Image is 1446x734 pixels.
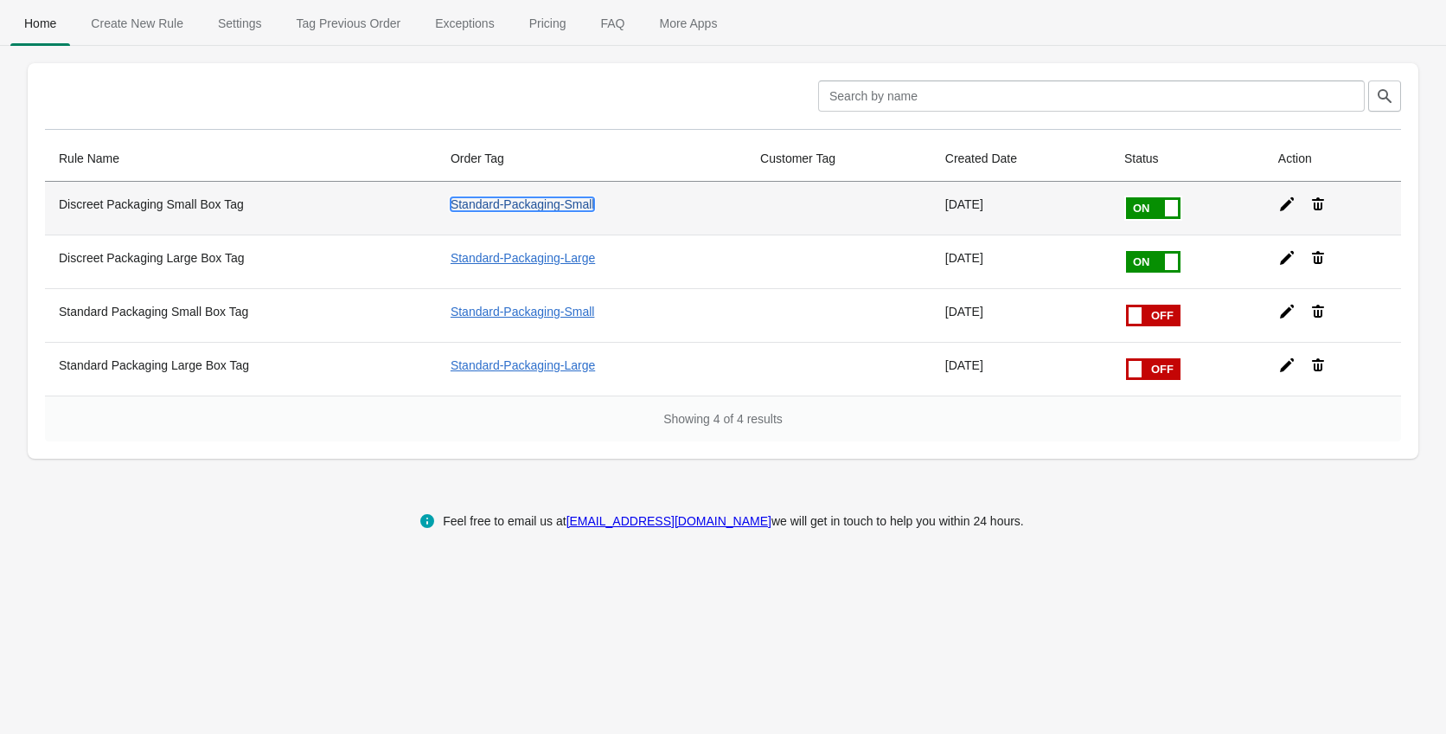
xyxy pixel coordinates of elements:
[931,182,1110,235] td: [DATE]
[931,136,1110,182] th: Created Date
[45,182,437,235] th: Discreet Packaging Small Box Tag
[77,8,197,39] span: Create New Rule
[204,8,276,39] span: Settings
[451,251,595,265] a: Standard-Packaging-Large
[818,80,1365,112] input: Search by name
[1264,136,1401,182] th: Action
[566,514,771,528] a: [EMAIL_ADDRESS][DOMAIN_NAME]
[45,136,437,182] th: Rule Name
[931,342,1110,396] td: [DATE]
[45,342,437,396] th: Standard Packaging Large Box Tag
[645,8,731,39] span: More Apps
[7,1,74,46] button: Home
[931,288,1110,342] td: [DATE]
[451,197,595,211] a: Standard-Packaging-Small
[201,1,279,46] button: Settings
[437,136,746,182] th: Order Tag
[45,235,437,288] th: Discreet Packaging Large Box Tag
[451,358,595,372] a: Standard-Packaging-Large
[586,8,638,39] span: FAQ
[746,136,931,182] th: Customer Tag
[931,235,1110,288] td: [DATE]
[421,8,508,39] span: Exceptions
[1110,136,1264,182] th: Status
[451,305,595,319] a: Standard-Packaging-Small
[515,8,580,39] span: Pricing
[10,8,70,39] span: Home
[283,8,415,39] span: Tag Previous Order
[45,396,1401,441] div: Showing 4 of 4 results
[74,1,201,46] button: Create_New_Rule
[443,511,1024,531] div: Feel free to email us at we will get in touch to help you within 24 hours.
[45,288,437,342] th: Standard Packaging Small Box Tag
